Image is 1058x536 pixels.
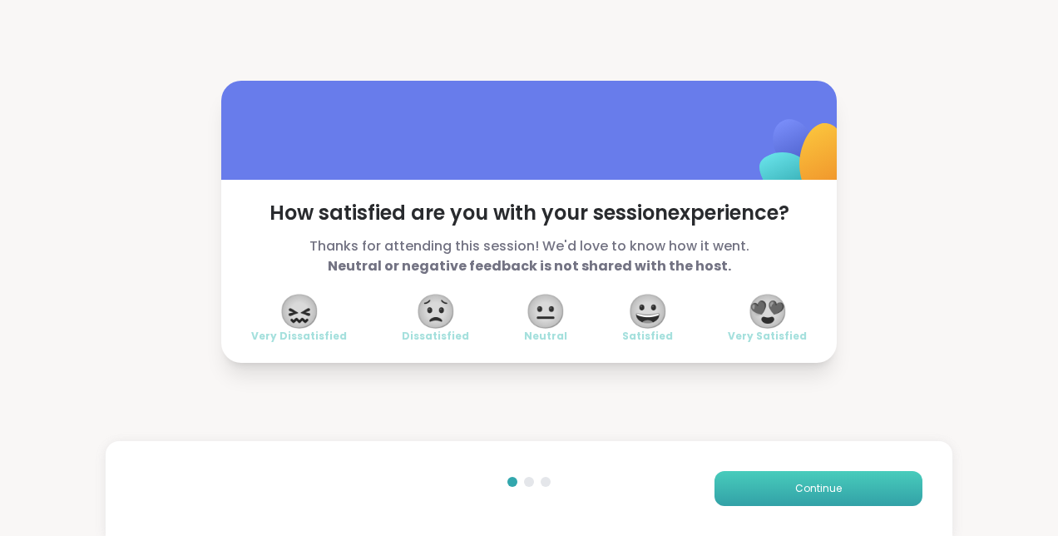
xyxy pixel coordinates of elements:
button: Continue [714,471,922,506]
img: ShareWell Logomark [720,76,886,241]
span: 😟 [415,296,457,326]
span: 😐 [525,296,566,326]
span: Satisfied [622,330,673,343]
span: Neutral [524,330,567,343]
span: Continue [795,481,842,496]
span: 😖 [279,296,320,326]
span: Thanks for attending this session! We'd love to know how it went. [251,236,807,276]
span: 😍 [747,296,789,326]
span: Very Dissatisfied [251,330,347,343]
span: Very Satisfied [728,330,807,343]
span: Dissatisfied [402,330,469,343]
span: 😀 [627,296,669,326]
b: Neutral or negative feedback is not shared with the host. [328,256,731,275]
span: How satisfied are you with your session experience? [251,200,807,226]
